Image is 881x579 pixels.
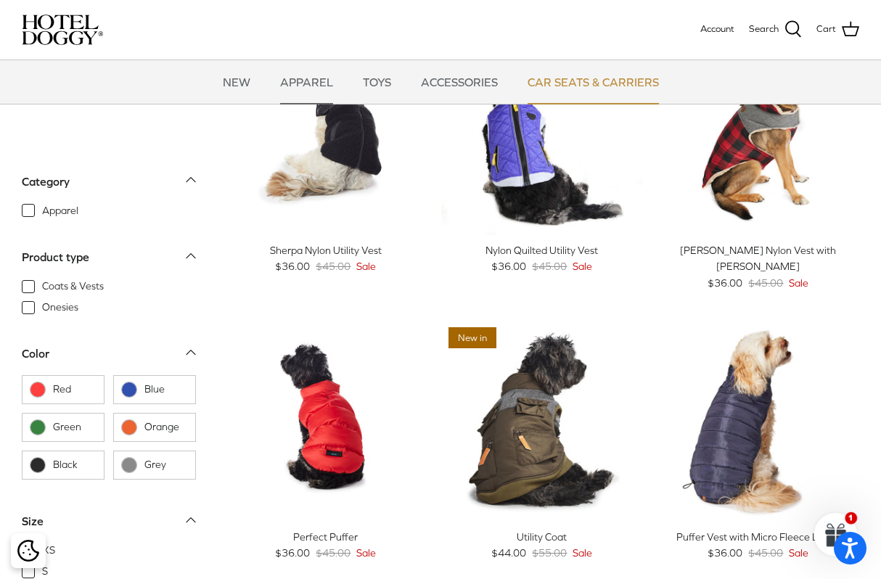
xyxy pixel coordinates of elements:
span: Sale [789,545,808,561]
button: Cookie policy [15,538,41,564]
a: Color [22,342,196,375]
a: Melton Nylon Vest with Sherpa Lining [657,33,859,235]
span: $45.00 [316,545,351,561]
a: Nylon Quilted Utility Vest $36.00 $45.00 Sale [441,242,643,275]
span: Sale [789,275,808,291]
span: XS [42,543,55,558]
span: $55.00 [532,545,567,561]
span: Sale [356,258,376,274]
span: Grey [144,458,188,472]
span: Sale [573,258,592,274]
span: 20% off [232,327,284,348]
span: $44.00 [491,545,526,561]
a: Puffer Vest with Micro Fleece Lining $36.00 $45.00 Sale [657,529,859,562]
div: [PERSON_NAME] Nylon Vest with [PERSON_NAME] [657,242,859,275]
span: $45.00 [748,545,783,561]
span: Green [53,420,97,435]
div: Sherpa Nylon Utility Vest [225,242,427,258]
a: Category [22,170,196,202]
div: Nylon Quilted Utility Vest [441,242,643,258]
a: NEW [210,60,263,104]
div: Perfect Puffer [225,529,427,545]
a: TOYS [350,60,404,104]
a: Utility Coat $44.00 $55.00 Sale [441,529,643,562]
span: Onesies [42,300,78,315]
a: Utility Coat [441,320,643,522]
span: Sale [573,545,592,561]
span: $36.00 [275,545,310,561]
a: Sherpa Nylon Utility Vest [225,33,427,235]
a: Perfect Puffer [225,320,427,522]
a: Search [749,20,802,39]
span: $36.00 [275,258,310,274]
a: APPAREL [267,60,346,104]
a: Perfect Puffer $36.00 $45.00 Sale [225,529,427,562]
span: Orange [144,420,188,435]
a: CAR SEATS & CARRIERS [515,60,672,104]
span: Search [749,22,779,37]
span: Coats & Vests [42,279,104,293]
span: $45.00 [532,258,567,274]
div: Puffer Vest with Micro Fleece Lining [657,529,859,545]
span: $36.00 [491,258,526,274]
img: hoteldoggycom [22,15,103,45]
span: 20% off [665,327,716,348]
span: Red [53,382,97,397]
img: Cookie policy [17,540,39,562]
a: Sherpa Nylon Utility Vest $36.00 $45.00 Sale [225,242,427,275]
a: Cart [816,20,859,39]
span: Sale [356,545,376,561]
a: Nylon Quilted Utility Vest [441,33,643,235]
span: Cart [816,22,836,37]
span: Black [53,458,97,472]
a: Account [700,22,734,37]
a: Product type [22,245,196,278]
a: [PERSON_NAME] Nylon Vest with [PERSON_NAME] $36.00 $45.00 Sale [657,242,859,291]
span: $36.00 [708,275,742,291]
div: Color [22,345,49,364]
a: ACCESSORIES [408,60,511,104]
span: $36.00 [708,545,742,561]
span: $45.00 [748,275,783,291]
div: Category [22,172,70,191]
span: Account [700,23,734,34]
div: Product type [22,247,89,266]
span: $45.00 [316,258,351,274]
div: Utility Coat [441,529,643,545]
a: Puffer Vest with Micro Fleece Lining [657,320,859,522]
div: Cookie policy [11,533,46,568]
span: S [42,564,48,579]
span: Blue [144,382,188,397]
span: Apparel [42,203,78,218]
div: Size [22,512,44,531]
span: New in [448,327,496,348]
a: Size [22,509,196,542]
